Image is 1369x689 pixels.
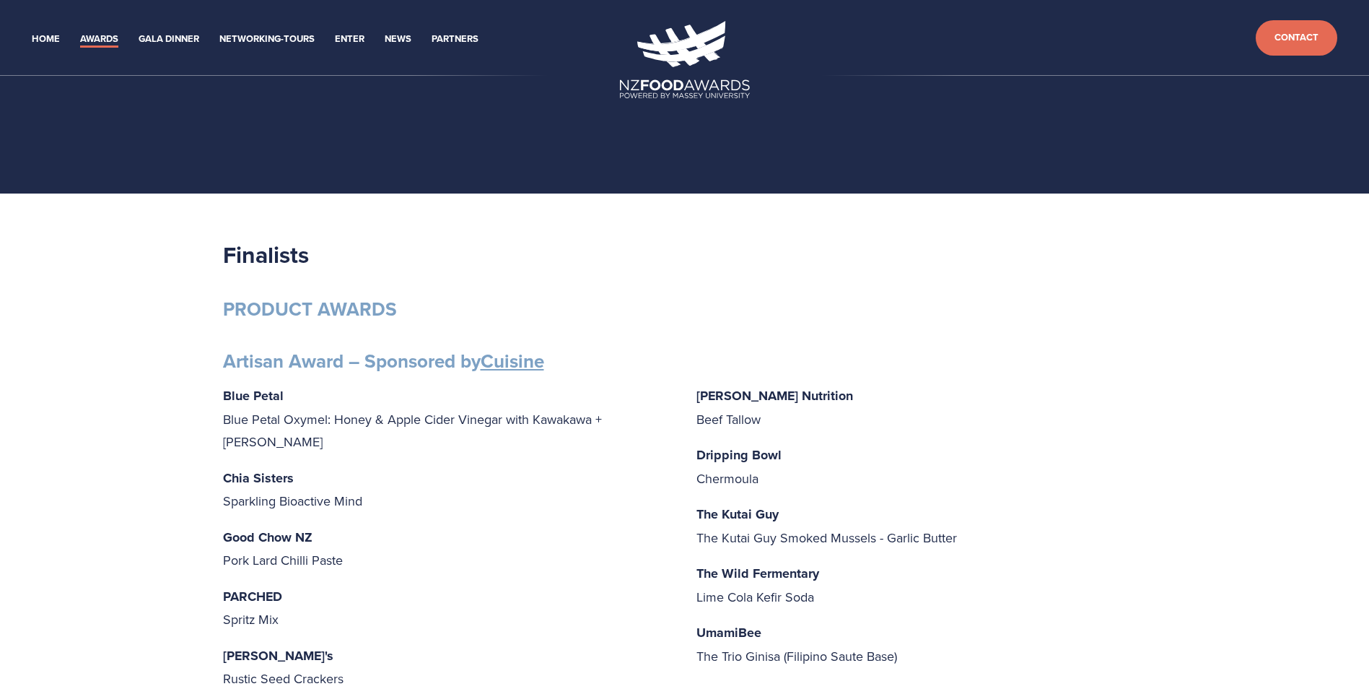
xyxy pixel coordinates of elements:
[223,467,673,513] p: Sparkling Bioactive Mind
[219,31,315,48] a: Networking-Tours
[223,526,673,572] p: Pork Lard Chilli Paste
[696,503,1147,549] p: The Kutai Guy Smoked Mussels - Garlic Butter
[223,384,673,454] p: Blue Petal Oxymel: Honey & Apple Cider Vinegar with Kawakawa + [PERSON_NAME]
[696,443,1147,490] p: Chermoula
[223,587,282,606] strong: PARCHED
[696,623,761,642] strong: UmamiBee
[223,528,312,547] strong: Good Chow NZ
[696,446,782,464] strong: Dripping Bowl
[481,347,544,375] a: Cuisine
[223,585,673,631] p: Spritz Mix
[432,31,478,48] a: Partners
[696,384,1147,430] p: Beef Tallow
[1256,20,1337,56] a: Contact
[385,31,411,48] a: News
[139,31,199,48] a: Gala Dinner
[696,562,1147,608] p: Lime Cola Kefir Soda
[696,386,853,405] strong: [PERSON_NAME] Nutrition
[223,347,544,375] strong: Artisan Award – Sponsored by
[696,621,1147,667] p: The Trio Ginisa (Filipino Saute Base)
[223,646,333,665] strong: [PERSON_NAME]'s
[223,386,284,405] strong: Blue Petal
[696,505,779,524] strong: The Kutai Guy
[335,31,364,48] a: Enter
[696,564,819,583] strong: The Wild Fermentary
[223,295,397,323] strong: PRODUCT AWARDS
[32,31,60,48] a: Home
[223,469,294,487] strong: Chia Sisters
[80,31,118,48] a: Awards
[223,238,309,272] strong: Finalists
